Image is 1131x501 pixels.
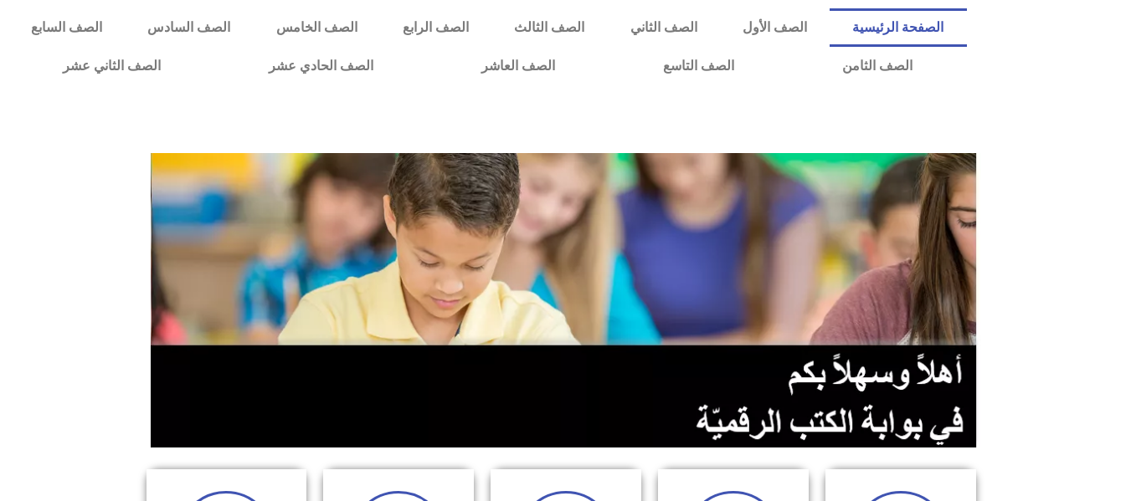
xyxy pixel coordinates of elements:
a: الصف الثامن [788,47,966,85]
a: الصف السادس [125,8,253,47]
a: الصف الثاني عشر [8,47,214,85]
a: الصف الخامس [254,8,380,47]
a: الصف الثاني [608,8,720,47]
a: الصف الثالث [491,8,607,47]
a: الصف الحادي عشر [214,47,427,85]
a: الصف الأول [720,8,830,47]
a: الصف العاشر [427,47,609,85]
a: الصف الرابع [380,8,491,47]
a: الصفحة الرئيسية [830,8,966,47]
a: الصف السابع [8,8,125,47]
a: الصف التاسع [609,47,788,85]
